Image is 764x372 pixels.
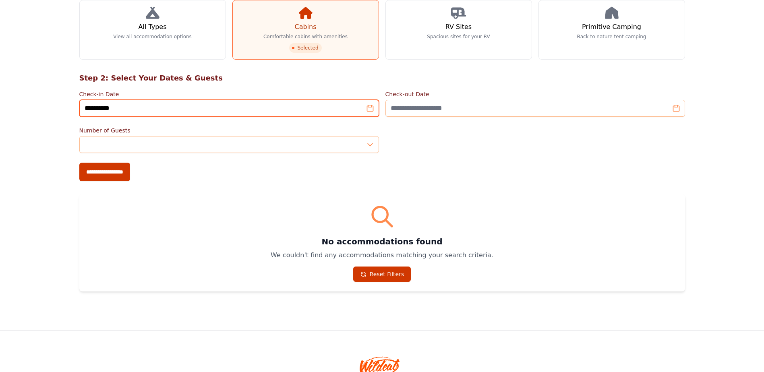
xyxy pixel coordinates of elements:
p: View all accommodation options [113,33,192,40]
p: We couldn't find any accommodations matching your search criteria. [89,250,675,260]
a: Reset Filters [353,267,411,282]
h3: No accommodations found [89,236,675,247]
h3: RV Sites [445,22,472,32]
p: Comfortable cabins with amenities [263,33,348,40]
h2: Step 2: Select Your Dates & Guests [79,72,685,84]
p: Spacious sites for your RV [427,33,490,40]
label: Check-in Date [79,90,379,98]
p: Back to nature tent camping [577,33,646,40]
label: Number of Guests [79,126,379,134]
h3: All Types [138,22,166,32]
h3: Cabins [294,22,316,32]
h3: Primitive Camping [582,22,641,32]
span: Selected [289,43,321,53]
label: Check-out Date [385,90,685,98]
